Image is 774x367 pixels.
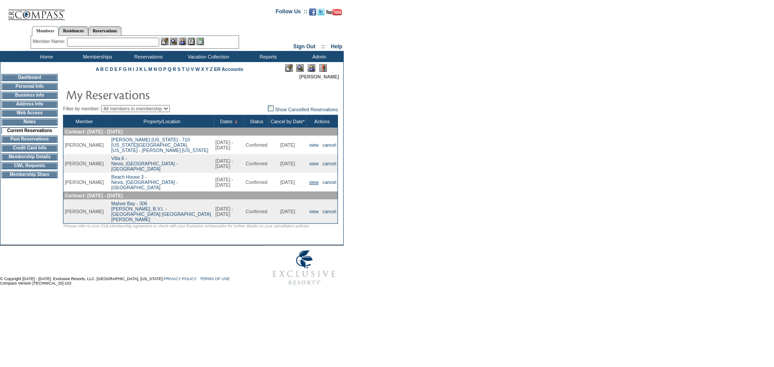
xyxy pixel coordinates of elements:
a: X [201,66,204,72]
td: Business Info [1,92,58,99]
a: Y [205,66,208,72]
a: Status [250,119,263,124]
a: cancel [323,161,337,166]
td: [DATE] [269,154,306,173]
img: Exclusive Resorts [264,246,344,290]
td: CWL Requests [1,162,58,169]
td: Confirmed [244,136,269,154]
td: Membership Share [1,171,58,178]
span: Contract: [DATE] - [DATE] [65,193,122,198]
td: Current Reservations [1,127,58,134]
a: G [123,66,127,72]
td: [DATE] - [DATE] [214,136,244,154]
a: Cancel by Date* [271,119,305,124]
a: W [195,66,200,72]
td: [DATE] [269,199,306,224]
a: Mahoe Bay - 306[PERSON_NAME], B.V.I. - [GEOGRAPHIC_DATA] [GEOGRAPHIC_DATA][PERSON_NAME] [111,201,211,222]
span: *Please refer to your Club Membership Agreement or check with your Exclusive Ambassador for furth... [63,224,310,228]
a: R [173,66,176,72]
img: Log Concern/Member Elevation [319,64,327,72]
a: P [163,66,166,72]
img: Follow us on Twitter [318,8,325,16]
a: C [105,66,109,72]
a: Dates [220,119,232,124]
a: cancel [323,209,337,214]
span: Contract: [DATE] - [DATE] [65,129,122,134]
img: Impersonate [179,38,186,45]
td: Credit Card Info [1,144,58,152]
a: L [144,66,147,72]
td: Memberships [71,51,122,62]
img: Subscribe to our YouTube Channel [326,9,342,16]
span: :: [322,43,325,50]
img: pgTtlMyReservations.gif [66,86,243,103]
a: Member [76,119,93,124]
a: Subscribe to our YouTube Channel [326,11,342,16]
a: Become our fan on Facebook [309,11,316,16]
a: U [186,66,190,72]
a: ER Accounts [214,66,244,72]
td: [PERSON_NAME] [63,199,105,224]
a: A [96,66,99,72]
a: Residences [59,26,88,35]
a: view [309,142,318,148]
a: Q [168,66,171,72]
img: Ascending [232,120,238,124]
td: Confirmed [244,173,269,191]
td: Confirmed [244,154,269,173]
img: Edit Mode [285,64,293,72]
img: View Mode [296,64,304,72]
td: Web Access [1,109,58,117]
a: K [139,66,143,72]
a: view [309,180,318,185]
a: S [177,66,181,72]
a: F [119,66,122,72]
td: [DATE] [269,173,306,191]
td: [DATE] - [DATE] [214,199,244,224]
td: Follow Us :: [276,8,307,18]
td: Confirmed [244,199,269,224]
a: Follow us on Twitter [318,11,325,16]
td: Reports [242,51,293,62]
div: Member Name: [33,38,67,45]
a: N [153,66,157,72]
a: D [110,66,113,72]
td: Admin [293,51,344,62]
a: Property/Location [144,119,181,124]
td: Membership Details [1,153,58,160]
td: Notes [1,118,58,125]
span: [PERSON_NAME] [299,74,339,79]
img: Reservations [188,38,195,45]
td: Home [20,51,71,62]
td: [PERSON_NAME] [63,173,105,191]
a: Show Cancelled Reservations [268,107,338,112]
a: Sign Out [293,43,315,50]
a: cancel [323,180,337,185]
td: [DATE] - [DATE] [214,173,244,191]
a: view [309,161,318,166]
td: Reservations [122,51,173,62]
a: I [133,66,134,72]
img: b_calculator.gif [196,38,204,45]
th: Actions [306,115,338,128]
a: Help [331,43,342,50]
a: Reservations [88,26,122,35]
a: V [191,66,194,72]
img: View [170,38,177,45]
img: b_edit.gif [161,38,169,45]
img: Impersonate [308,64,315,72]
td: [DATE] - [DATE] [214,154,244,173]
a: cancel [323,142,337,148]
a: TERMS OF USE [200,277,230,281]
a: Beach House 3 -Nevis, [GEOGRAPHIC_DATA] - [GEOGRAPHIC_DATA] [111,174,178,190]
a: M [148,66,152,72]
a: Members [32,26,59,36]
td: Past Reservations [1,136,58,143]
img: chk_off.JPG [268,105,274,111]
span: Filter by member: [63,106,100,111]
td: [PERSON_NAME] [63,136,105,154]
a: T [182,66,185,72]
td: [DATE] [269,136,306,154]
a: E [114,66,118,72]
a: O [158,66,162,72]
